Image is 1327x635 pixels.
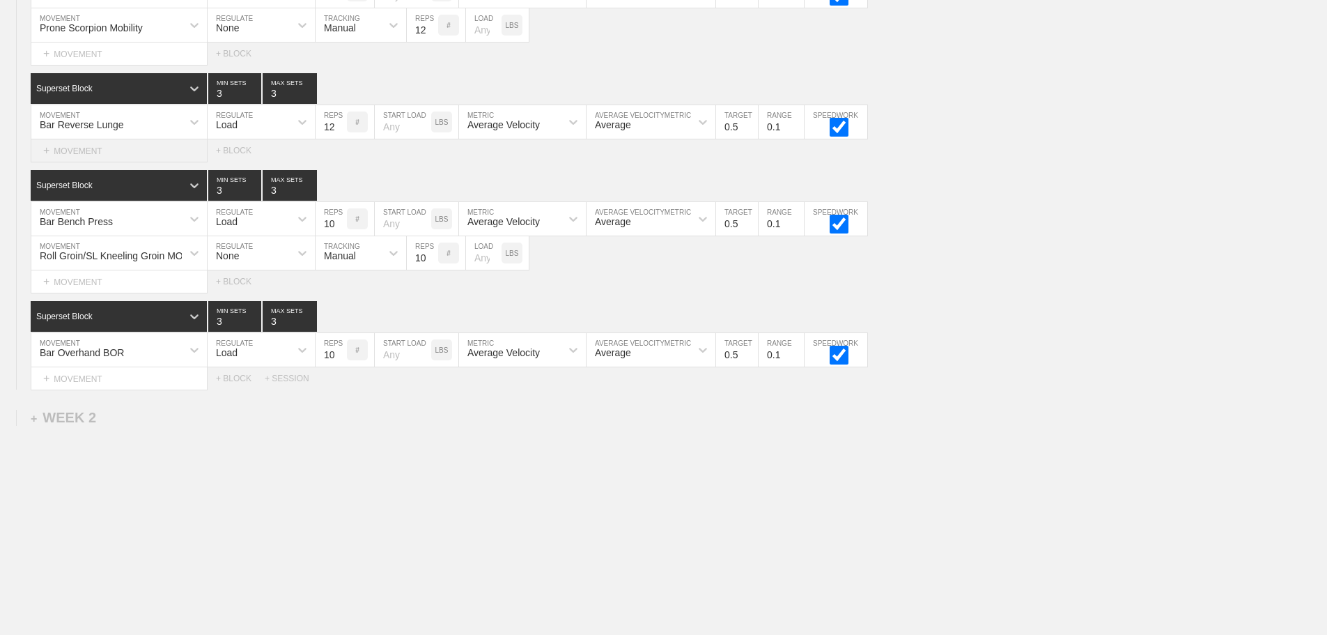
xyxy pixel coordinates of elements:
p: LBS [506,22,519,29]
div: Superset Block [36,84,93,93]
p: # [355,118,359,126]
div: + BLOCK [216,146,265,155]
p: # [355,346,359,354]
input: Any [466,236,502,270]
input: None [263,170,317,201]
div: Bar Bench Press [40,216,113,227]
div: + BLOCK [216,49,265,59]
div: MOVEMENT [31,43,208,66]
div: Prone Scorpion Mobility [40,22,143,33]
div: WEEK 2 [31,410,96,426]
input: Any [375,333,431,367]
span: + [43,144,49,156]
input: Any [466,8,502,42]
p: # [355,215,359,223]
span: + [43,275,49,287]
div: Average Velocity [467,119,540,130]
div: MOVEMENT [31,270,208,293]
p: LBS [435,346,449,354]
iframe: Chat Widget [1257,568,1327,635]
div: Load [216,119,238,130]
div: Load [216,216,238,227]
div: Average [595,119,631,130]
div: + BLOCK [216,277,265,286]
input: Any [375,202,431,236]
span: + [43,47,49,59]
div: Average [595,216,631,227]
input: None [263,301,317,332]
input: Any [375,105,431,139]
p: LBS [435,215,449,223]
div: None [216,250,239,261]
p: # [447,250,451,257]
p: # [447,22,451,29]
div: Load [216,347,238,358]
div: + BLOCK [216,374,265,383]
div: Average Velocity [467,216,540,227]
div: Manual [324,250,356,261]
p: LBS [435,118,449,126]
div: Average [595,347,631,358]
div: Roll Groin/SL Kneeling Groin MOB [40,250,189,261]
p: LBS [506,250,519,257]
span: + [31,413,37,424]
div: MOVEMENT [31,139,208,162]
div: Bar Overhand BOR [40,347,124,358]
div: None [216,22,239,33]
div: MOVEMENT [31,367,208,390]
div: Superset Block [36,312,93,321]
span: + [43,372,49,384]
div: Superset Block [36,181,93,190]
div: Average Velocity [467,347,540,358]
div: Manual [324,22,356,33]
div: Bar Reverse Lunge [40,119,124,130]
input: None [263,73,317,104]
div: + SESSION [265,374,320,383]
